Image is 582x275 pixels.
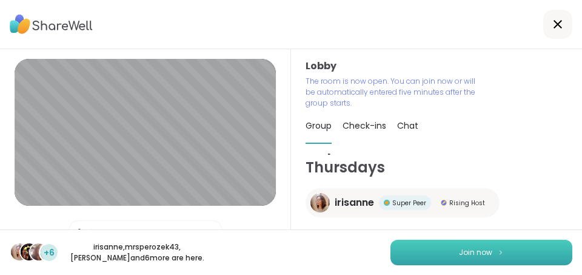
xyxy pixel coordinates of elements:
span: Rising Host [449,199,485,208]
img: irisanne [310,193,330,212]
a: irisanneirisanneSuper PeerSuper PeerRising HostRising Host [306,188,500,217]
h1: Cup of Calm Cafe's Thankful Thursdays [306,135,567,178]
span: Super Peer [392,199,426,208]
img: irisanne [11,243,28,260]
span: irisanne [335,195,374,210]
span: +6 [44,246,55,259]
div: Default - Internal Mic [99,227,189,240]
h3: Lobby [306,59,567,73]
p: irisanne , mrsperozek43 , [PERSON_NAME] and 6 more are here. [69,242,205,263]
img: Super Peer [384,200,390,206]
img: dodi [30,243,47,260]
img: Microphone [74,221,85,245]
p: The room is now open. You can join now or will be automatically entered five minutes after the gr... [306,76,480,109]
span: Join now [459,247,492,258]
img: ShareWell Logo [10,10,93,38]
span: Group [306,120,332,132]
button: Join now [390,240,572,265]
img: ShareWell Logomark [497,249,504,256]
h3: Friendly reminders: [306,227,567,242]
img: Rising Host [441,200,447,206]
span: | [90,221,93,245]
span: Chat [397,120,418,132]
img: mrsperozek43 [21,243,38,260]
span: Check-ins [343,120,386,132]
